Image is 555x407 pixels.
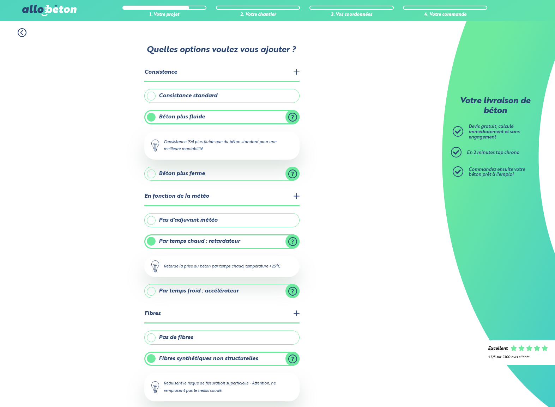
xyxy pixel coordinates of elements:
label: Consistance standard [144,89,300,103]
div: Retarde la prise du béton par temps chaud, température >25°C [144,256,300,277]
label: Béton plus ferme [144,167,300,181]
label: Par temps chaud : retardateur [144,234,300,248]
legend: Consistance [144,64,300,82]
label: Par temps froid : accélérateur [144,284,300,298]
p: Quelles options voulez vous ajouter ? [144,45,299,55]
legend: Fibres [144,305,300,323]
div: Consistance (S4) plus fluide que du béton standard pour une meilleure maniabilité [144,131,300,160]
label: Fibres synthétiques non structurelles [144,352,300,366]
legend: En fonction de la météo [144,188,300,206]
label: Pas de fibres [144,331,300,345]
img: allobéton [22,5,77,16]
div: 4. Votre commande [403,12,487,18]
label: Pas d'adjuvant météo [144,213,300,227]
div: 2. Votre chantier [216,12,300,18]
iframe: Help widget launcher [492,380,547,399]
label: Béton plus fluide [144,110,300,124]
div: 3. Vos coordonnées [309,12,394,18]
div: 1. Votre projet [122,12,207,18]
div: Réduisent le risque de fissuration superficielle - Attention, ne remplacent pas le treillis soudé. [144,373,300,401]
